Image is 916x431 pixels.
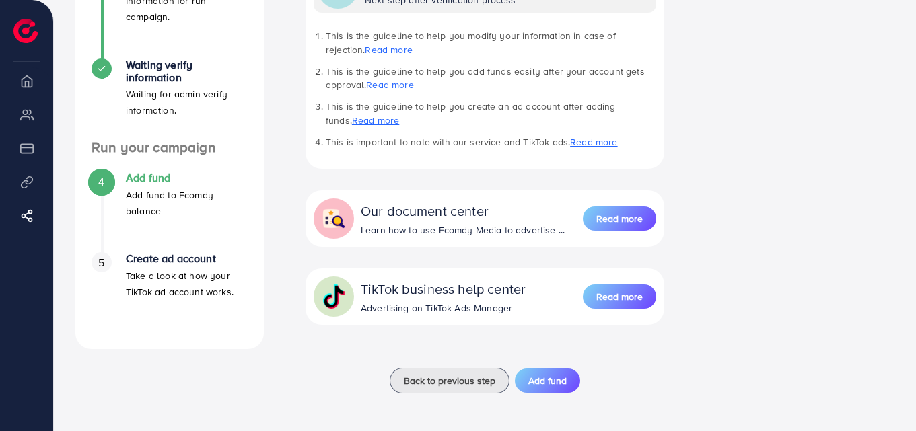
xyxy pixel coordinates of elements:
li: This is important to note with our service and TikTok ads. [326,135,656,149]
a: Read more [583,205,656,232]
button: Read more [583,284,656,309]
button: Back to previous step [390,368,509,393]
div: Our document center [361,201,565,221]
span: Read more [596,212,643,225]
h4: Waiting verify information [126,58,248,84]
span: Add fund [528,374,567,387]
span: 5 [98,255,104,270]
iframe: Chat [859,370,906,421]
h4: Create ad account [126,252,248,265]
button: Read more [583,206,656,231]
a: Read more [583,283,656,310]
a: Read more [366,78,413,91]
img: collapse [322,284,346,309]
p: Waiting for admin verify information. [126,86,248,118]
h4: Add fund [126,171,248,184]
span: Read more [596,290,643,303]
span: Back to previous step [404,374,495,387]
a: Read more [365,43,412,56]
li: Waiting verify information [75,58,264,139]
img: collapse [322,206,346,231]
div: TikTok business help center [361,279,526,299]
p: Take a look at how your TikTok ad account works. [126,268,248,300]
a: Read more [570,135,617,149]
a: Read more [352,114,399,127]
li: This is the guideline to help you create an ad account after adding funds. [326,100,656,127]
li: Add fund [75,171,264,252]
div: Learn how to use Ecomdy Media to advertise ... [361,223,565,237]
li: This is the guideline to help you add funds easily after your account gets approval. [326,65,656,92]
img: logo [13,19,38,43]
li: This is the guideline to help you modify your information in case of rejection. [326,29,656,56]
p: Add fund to Ecomdy balance [126,187,248,219]
h4: Run your campaign [75,139,264,156]
span: 4 [98,174,104,190]
li: Create ad account [75,252,264,333]
div: Advertising on TikTok Ads Manager [361,301,526,315]
button: Add fund [515,368,580,393]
